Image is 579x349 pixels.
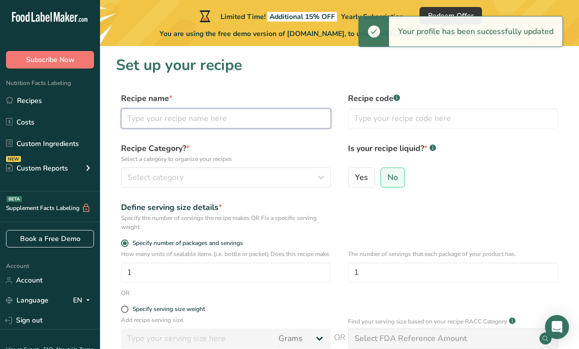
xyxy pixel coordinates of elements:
[26,54,74,65] span: Subscribe Now
[128,239,243,247] span: Specify number of packages and servings
[159,28,520,39] span: You are using the free demo version of [DOMAIN_NAME], to unlock all features please choose one of...
[354,332,467,344] div: Select FDA Reference Amount
[127,171,183,183] span: Select category
[348,92,558,104] label: Recipe code
[389,16,562,46] div: Your profile has been successfully updated
[355,172,368,182] span: Yes
[6,291,48,309] a: Language
[121,288,129,297] div: OR
[545,315,569,339] div: Open Intercom Messenger
[6,230,94,247] a: Book a Free Demo
[121,108,331,128] input: Type your recipe name here
[267,12,337,21] span: Additional 15% OFF
[121,92,331,104] label: Recipe name
[341,12,403,21] span: Yearly Subscription
[428,10,473,21] span: Redeem Offer
[387,172,398,182] span: No
[121,154,331,163] p: Select a category to organize your recipes
[121,249,331,258] p: How many units of sealable items (i.e. bottle or packet) Does this recipe make.
[348,249,558,258] p: The number of servings that each package of your product has.
[121,167,331,187] button: Select category
[116,54,563,76] h1: Set up your recipe
[132,305,205,313] div: Specify serving size weight
[348,108,558,128] input: Type your recipe code here
[73,294,94,306] div: EN
[121,142,331,163] label: Recipe Category?
[121,213,331,231] div: Specify the number of servings the recipe makes OR Fix a specific serving weight
[121,328,272,348] input: Type your serving size here
[121,315,331,324] p: Add recipe serving size.
[419,7,482,24] button: Redeem Offer
[6,156,21,162] div: NEW
[197,10,403,22] div: Limited Time!
[121,201,331,213] div: Define serving size details
[6,196,22,202] div: BETA
[6,163,68,173] div: Custom Reports
[6,51,94,68] button: Subscribe Now
[348,142,558,163] label: Is your recipe liquid?
[348,317,507,326] p: Find your serving size based on your recipe RACC Category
